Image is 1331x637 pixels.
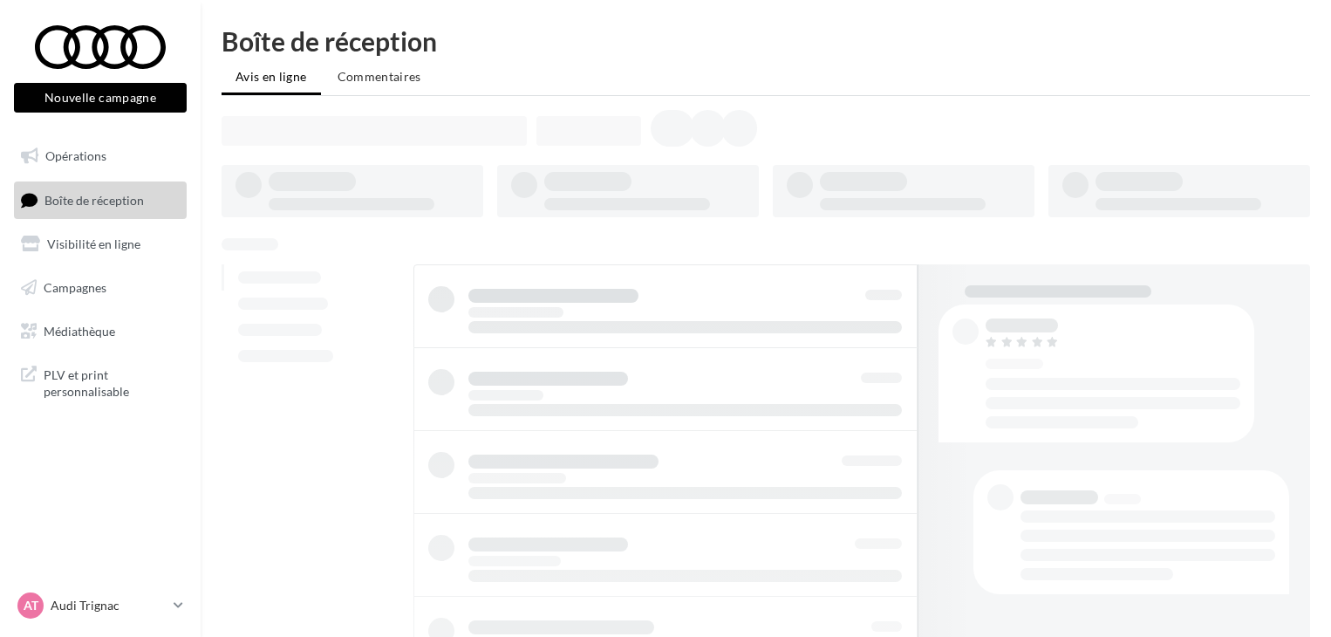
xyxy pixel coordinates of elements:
span: Commentaires [338,69,421,84]
a: Boîte de réception [10,182,190,219]
span: PLV et print personnalisable [44,363,180,401]
span: Boîte de réception [44,192,144,207]
span: Campagnes [44,280,106,295]
span: Visibilité en ligne [47,236,140,251]
span: AT [24,597,38,614]
a: Opérations [10,138,190,175]
div: Boîte de réception [222,28,1310,54]
a: AT Audi Trignac [14,589,187,622]
p: Audi Trignac [51,597,167,614]
a: PLV et print personnalisable [10,356,190,408]
a: Visibilité en ligne [10,226,190,263]
a: Campagnes [10,270,190,306]
a: Médiathèque [10,313,190,350]
span: Opérations [45,148,106,163]
span: Médiathèque [44,323,115,338]
button: Nouvelle campagne [14,83,187,113]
